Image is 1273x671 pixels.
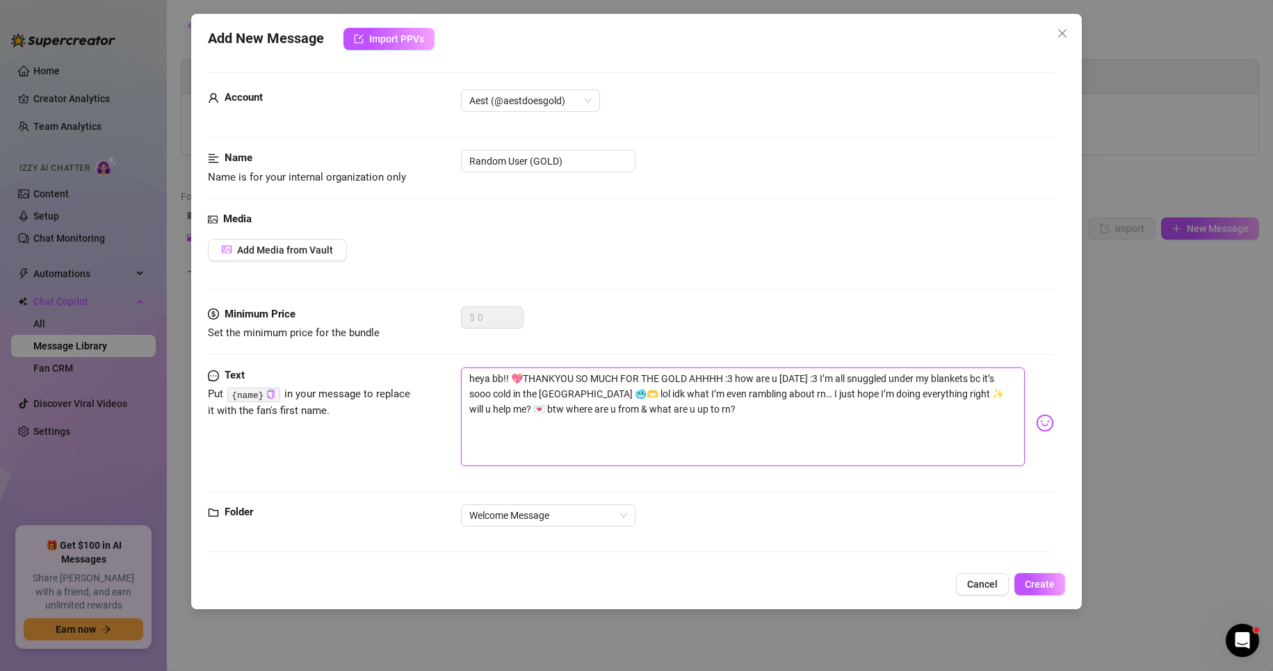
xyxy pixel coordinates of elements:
button: Cancel [956,573,1009,595]
span: align-left [208,150,219,167]
textarea: heya bb!! 💖THANKYOU SO MUCH FOR THE GOLD AHHHH :3 how are u [DATE] :3 I’m all snuggled under my b... [461,367,1025,466]
span: Add Media from Vault [237,245,333,256]
strong: Text [225,369,245,381]
input: Enter a name [461,150,635,172]
strong: Minimum Price [225,308,295,320]
span: close [1057,28,1068,39]
span: picture [208,211,218,228]
code: {name} [227,388,279,402]
span: copy [266,390,275,399]
strong: Media [223,213,252,225]
button: Import PPVs [343,28,435,50]
span: Aest (@aestdoesgold) [469,90,592,111]
iframe: Intercom live chat [1226,624,1259,657]
span: dollar [208,306,219,323]
button: Create [1014,573,1065,595]
strong: Name [225,151,252,164]
span: Put in your message to replace it with the fan's first name. [208,388,411,417]
button: Add Media from Vault [208,239,347,261]
span: picture [222,245,232,254]
span: Name is for your internal organization only [208,171,406,183]
img: svg%3e [1036,414,1054,432]
span: Set the minimum price for the bundle [208,326,380,339]
strong: Account [225,91,263,103]
span: Create [1025,579,1055,590]
button: Close [1051,22,1073,44]
span: Import PPVs [369,33,424,44]
span: user [208,90,219,106]
span: folder [208,504,219,521]
span: Welcome Message [469,505,627,526]
span: message [208,367,219,384]
span: Close [1051,28,1073,39]
strong: Folder [225,506,253,518]
span: import [354,34,364,44]
span: Add New Message [208,28,324,50]
button: Click to Copy [266,389,275,399]
span: Cancel [967,579,998,590]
